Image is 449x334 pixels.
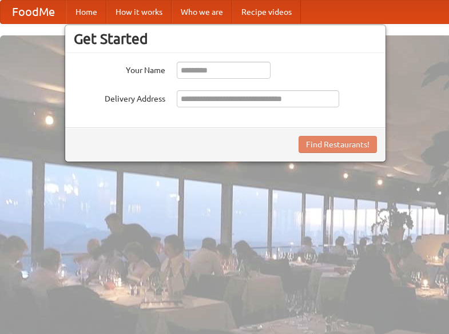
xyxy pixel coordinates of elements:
[74,90,165,104] label: Delivery Address
[232,1,301,23] a: Recipe videos
[172,1,232,23] a: Who we are
[74,62,165,76] label: Your Name
[299,136,377,153] button: Find Restaurants!
[74,30,377,47] h3: Get Started
[1,1,66,23] a: FoodMe
[66,1,106,23] a: Home
[106,1,172,23] a: How it works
